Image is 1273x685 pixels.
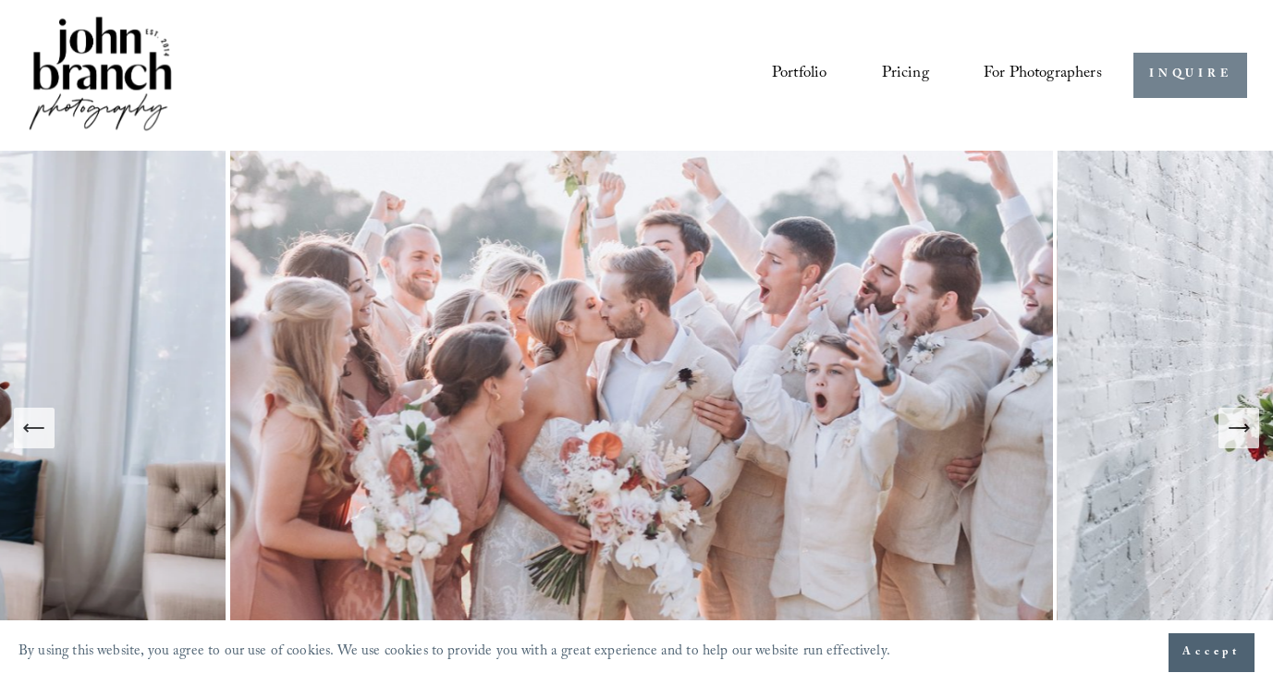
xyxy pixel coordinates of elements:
[772,58,827,92] a: Portfolio
[984,58,1102,92] a: folder dropdown
[14,408,55,448] button: Previous Slide
[984,59,1102,91] span: For Photographers
[18,639,890,667] p: By using this website, you agree to our use of cookies. We use cookies to provide you with a grea...
[882,58,929,92] a: Pricing
[1169,633,1255,672] button: Accept
[1133,53,1247,98] a: INQUIRE
[26,13,176,138] img: John Branch IV Photography
[1182,643,1241,662] span: Accept
[1218,408,1259,448] button: Next Slide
